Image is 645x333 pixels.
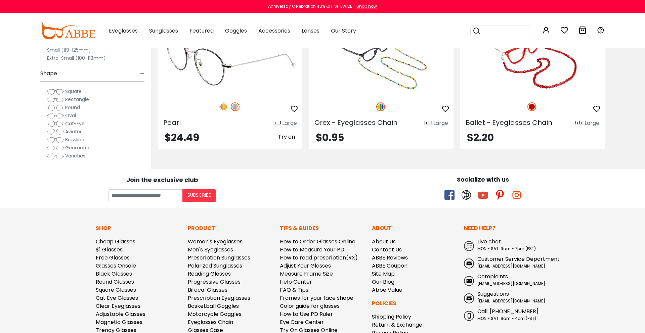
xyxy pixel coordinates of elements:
[424,121,432,126] img: size ruler
[47,54,106,62] label: Extra-Small (100-118mm)
[268,3,352,9] div: Anniversay Celebration 40% OFF SITEWIDE
[280,246,344,253] a: How to Measure Your PD
[372,270,395,278] a: Site Map
[477,246,536,251] span: MON - SAT: 9am - 7pm (PST)
[40,22,95,39] img: abbeglasses.com
[464,273,549,287] a: Complaints [EMAIL_ADDRESS][DOMAIN_NAME]
[40,163,60,179] span: Gender
[575,121,583,126] img: size ruler
[273,121,281,126] img: size ruler
[282,119,297,127] div: Large
[280,238,355,245] a: How to Order Glasses Online
[65,104,80,111] span: Round
[372,254,408,261] a: ABBE Reviews
[353,3,377,9] a: Shop now
[444,190,455,200] span: facebook
[158,23,302,95] img: Silver Pearl - Metal ,Adjust Nose Pads
[278,133,295,141] span: Try on
[140,163,144,179] span: -
[5,174,319,184] div: Join the exclusive club
[477,290,509,298] span: Suggestions
[372,299,457,307] p: Policies
[149,27,178,35] span: Sunglasses
[461,190,471,200] span: twitter
[477,273,508,280] span: Complaints
[188,286,227,294] a: Bifocal Glasses
[372,238,396,245] a: About Us
[464,238,549,252] a: Live chat MON - SAT: 9am - 7pm (PST)
[96,262,136,270] a: Glasses Onsale
[477,307,539,315] span: Call: [PHONE_NUMBER]
[182,189,216,202] button: Subscribe
[188,318,233,326] a: Eyeglasses Chain
[495,190,505,200] span: pinterest
[376,102,385,111] img: Multicolor
[188,224,273,232] p: Product
[477,281,545,286] span: [EMAIL_ADDRESS][DOMAIN_NAME]
[280,262,331,270] a: Adjust Your Glasses
[258,27,290,35] span: Accessories
[65,136,84,143] span: Browline
[512,190,522,200] span: instagram
[96,318,142,326] a: Magnetic Glasses
[331,27,356,35] span: Our Story
[188,294,250,302] a: Prescription Eyeglasses
[65,128,82,135] span: Aviator
[464,255,549,269] a: Customer Service Department [EMAIL_ADDRESS][DOMAIN_NAME]
[372,224,457,232] p: About
[65,120,85,127] span: Cat-Eye
[477,298,545,304] span: [EMAIL_ADDRESS][DOMAIN_NAME]
[96,270,132,278] a: Black Glasses
[326,175,640,184] div: Socialize with us
[96,254,130,261] a: Free Glasses
[96,294,138,302] a: Cat Eye Glasses
[163,118,181,127] span: Pearl
[433,119,448,127] div: Large
[47,121,64,127] img: Cat-Eye.png
[188,254,250,261] a: Prescription Sunglasses
[372,246,402,253] a: Contact Us
[280,270,333,278] a: Measure Frame Size
[219,102,228,111] img: Gold
[109,189,182,202] input: Your email
[477,316,536,321] span: MON - SAT: 9am - 4pm (PST)
[356,3,377,9] div: Shop now
[280,318,324,326] a: Eye Care Center
[316,130,344,145] span: $0.95
[467,130,494,145] span: $2.20
[109,27,138,35] span: Eyeglasses
[96,238,135,245] a: Cheap Glasses
[280,302,340,310] a: Color guide for glasses
[96,278,134,286] a: Round Glasses
[225,27,247,35] span: Goggles
[280,278,312,286] a: Help Center
[309,23,454,95] a: Multicolor Orex - Eyeglasses Chain - ,glasses chain
[464,307,549,322] a: Call: [PHONE_NUMBER] MON - SAT: 9am - 4pm (PST)
[314,118,397,127] span: Orex - Eyeglasses Chain
[280,224,365,232] p: Tips & Guides
[65,144,91,151] span: Geometric
[96,224,181,232] p: Shop
[464,290,549,304] a: Suggestions [EMAIL_ADDRESS][DOMAIN_NAME]
[372,313,411,321] a: Shipping Policy
[372,321,422,329] a: Return & Exchange
[188,270,231,278] a: Reading Glasses
[188,310,242,318] a: Motorcycle Goggles
[372,278,394,286] a: Our Blog
[464,224,549,232] p: Need Help?
[280,286,308,294] a: FAQ & Tips
[96,302,140,310] a: Clear Eyeglasses
[460,23,605,95] img: Red Ballet - Eyeglasses Chain - ,glasses chain
[47,104,64,111] img: Round.png
[372,286,402,294] a: Abbe Value
[96,246,123,253] a: $1 Glasses
[40,65,57,82] span: Shape
[47,88,64,95] img: Square.png
[65,152,85,159] span: Varieties
[189,27,214,35] span: Featured
[47,153,64,160] img: Varieties.png
[478,190,488,200] span: youtube
[466,118,552,127] span: Ballet - Eyeglasses Chain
